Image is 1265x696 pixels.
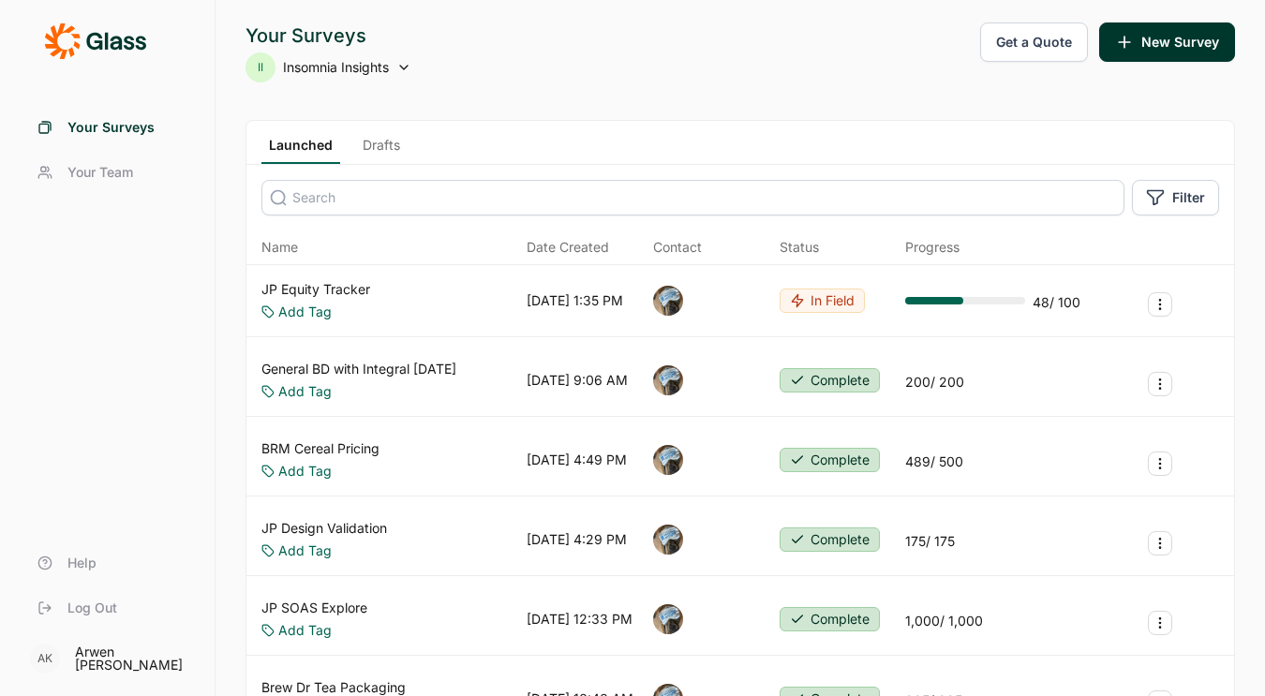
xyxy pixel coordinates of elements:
[261,280,370,299] a: JP Equity Tracker
[67,554,97,572] span: Help
[780,448,880,472] button: Complete
[905,452,963,471] div: 489 / 500
[527,610,632,629] div: [DATE] 12:33 PM
[1099,22,1235,62] button: New Survey
[278,621,332,640] a: Add Tag
[1148,292,1172,317] button: Survey Actions
[1148,531,1172,555] button: Survey Actions
[905,373,964,392] div: 200 / 200
[780,527,880,552] button: Complete
[278,382,332,401] a: Add Tag
[527,291,623,310] div: [DATE] 1:35 PM
[1132,180,1219,215] button: Filter
[780,238,819,257] div: Status
[246,52,275,82] div: II
[905,532,955,551] div: 175 / 175
[67,599,117,617] span: Log Out
[653,445,683,475] img: ocn8z7iqvmiiaveqkfqd.png
[67,163,133,182] span: Your Team
[246,22,411,49] div: Your Surveys
[1148,611,1172,635] button: Survey Actions
[980,22,1088,62] button: Get a Quote
[261,439,379,458] a: BRM Cereal Pricing
[905,238,960,257] div: Progress
[67,118,155,137] span: Your Surveys
[1148,452,1172,476] button: Survey Actions
[527,451,627,469] div: [DATE] 4:49 PM
[1172,188,1205,207] span: Filter
[653,525,683,555] img: ocn8z7iqvmiiaveqkfqd.png
[780,368,880,392] button: Complete
[261,519,387,538] a: JP Design Validation
[261,360,456,378] a: General BD with Integral [DATE]
[278,303,332,321] a: Add Tag
[653,286,683,316] img: ocn8z7iqvmiiaveqkfqd.png
[527,371,628,390] div: [DATE] 9:06 AM
[75,645,192,672] div: Arwen [PERSON_NAME]
[278,541,332,560] a: Add Tag
[355,136,408,164] a: Drafts
[261,599,367,617] a: JP SOAS Explore
[653,238,702,257] div: Contact
[30,644,60,674] div: AK
[653,365,683,395] img: ocn8z7iqvmiiaveqkfqd.png
[905,612,983,630] div: 1,000 / 1,000
[1148,372,1172,396] button: Survey Actions
[261,136,340,164] a: Launched
[278,462,332,481] a: Add Tag
[780,607,880,631] button: Complete
[527,530,627,549] div: [DATE] 4:29 PM
[283,58,389,77] span: Insomnia Insights
[527,238,609,257] span: Date Created
[261,180,1124,215] input: Search
[261,238,298,257] span: Name
[653,604,683,634] img: ocn8z7iqvmiiaveqkfqd.png
[1033,293,1080,312] div: 48 / 100
[780,289,865,313] button: In Field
